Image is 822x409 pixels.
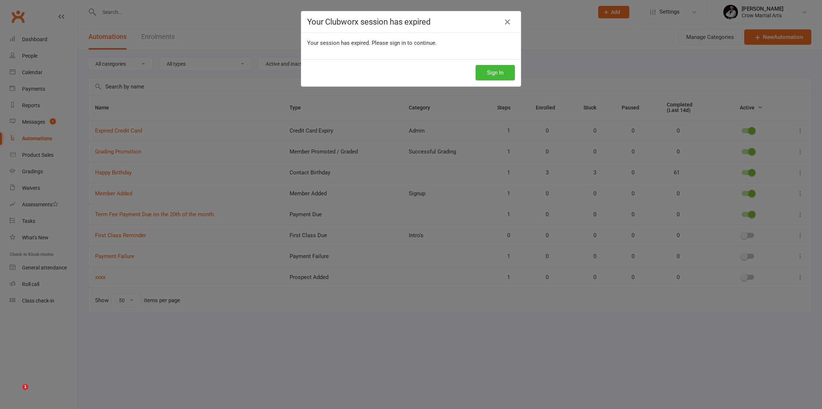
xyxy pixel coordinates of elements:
button: Sign In [476,65,515,80]
a: Close [502,16,513,28]
h4: Your Clubworx session has expired [307,17,515,26]
iframe: Intercom live chat [7,384,25,402]
span: 1 [22,384,28,390]
span: Your session has expired. Please sign in to continue. [307,40,437,46]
